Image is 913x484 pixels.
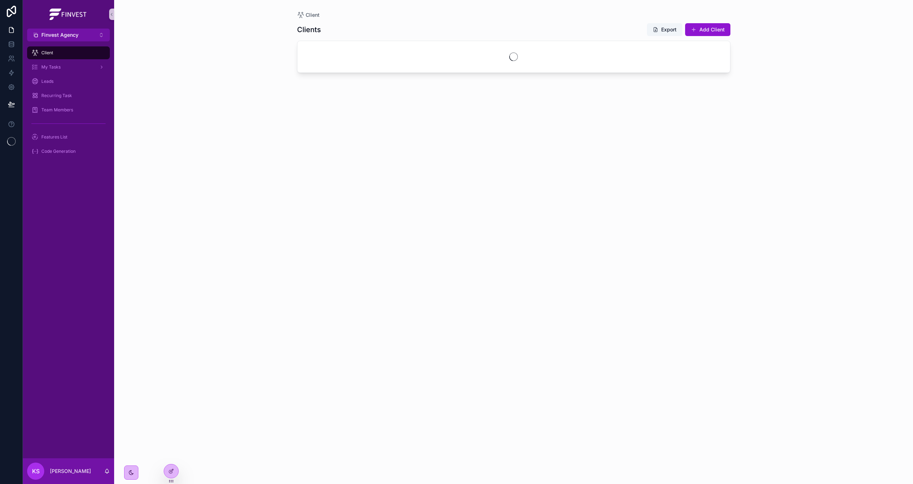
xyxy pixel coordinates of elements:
[41,107,73,113] span: Team Members
[41,31,78,39] span: Finvest Agency
[27,131,110,143] a: Features List
[297,11,320,19] a: Client
[27,75,110,88] a: Leads
[27,89,110,102] a: Recurring Task
[41,79,53,84] span: Leads
[27,29,110,41] button: Select Button
[41,93,72,99] span: Recurring Task
[23,41,114,167] div: scrollable content
[41,64,61,70] span: My Tasks
[297,25,321,35] h1: Clients
[647,23,682,36] button: Export
[27,61,110,74] a: My Tasks
[685,23,730,36] button: Add Client
[27,46,110,59] a: Client
[32,467,40,475] span: KS
[41,148,76,154] span: Code Generation
[50,468,91,475] p: [PERSON_NAME]
[41,50,53,56] span: Client
[306,11,320,19] span: Client
[27,104,110,116] a: Team Members
[50,9,87,20] img: App logo
[41,134,67,140] span: Features List
[27,145,110,158] a: Code Generation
